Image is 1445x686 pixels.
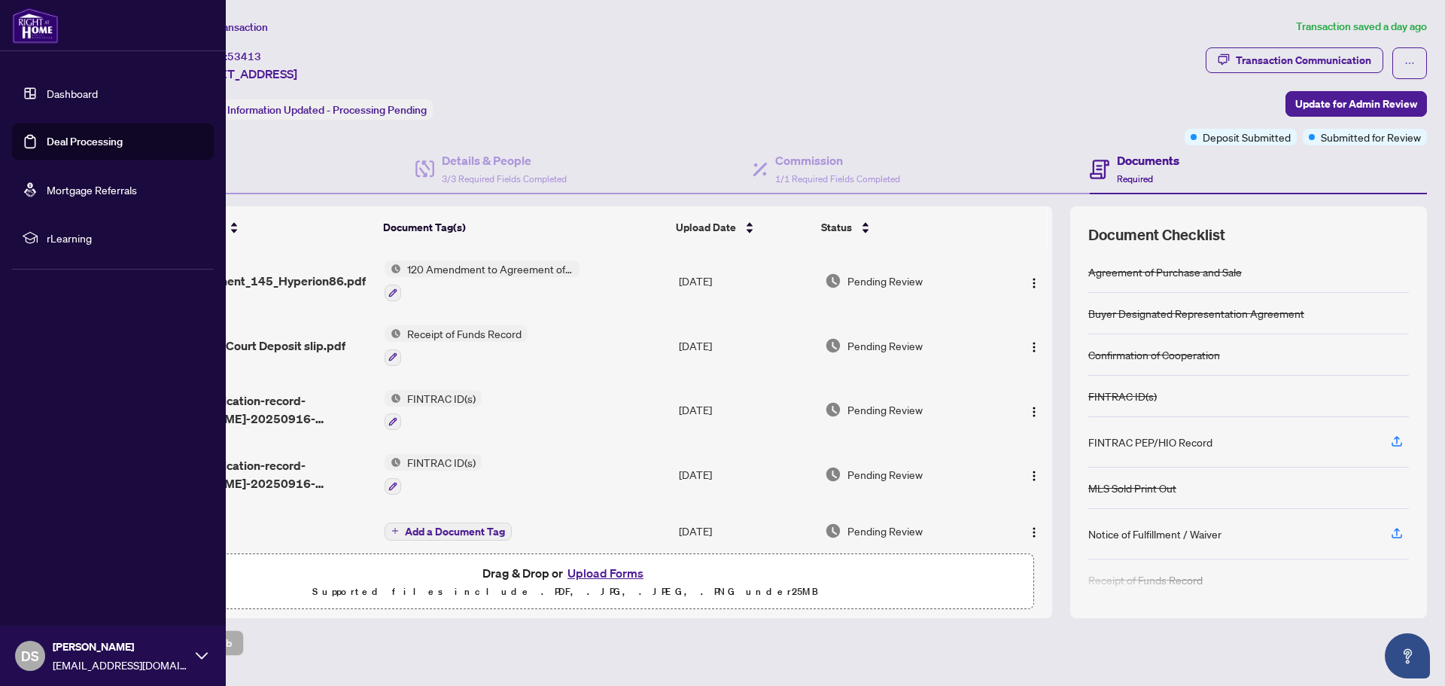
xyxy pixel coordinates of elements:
[482,563,648,583] span: Drag & Drop or
[673,507,819,555] td: [DATE]
[676,219,736,236] span: Upload Date
[1321,129,1421,145] span: Submitted for Review
[1022,398,1046,422] button: Logo
[442,173,567,184] span: 3/3 Required Fields Completed
[148,337,345,355] span: 145 Hyperion Court Deposit slip.pdf
[825,466,841,483] img: Document Status
[187,99,433,120] div: Status:
[53,657,188,673] span: [EMAIL_ADDRESS][DOMAIN_NAME]
[815,206,996,248] th: Status
[847,337,923,354] span: Pending Review
[673,378,819,443] td: [DATE]
[775,173,900,184] span: 1/1 Required Fields Completed
[1022,269,1046,293] button: Logo
[377,206,671,248] th: Document Tag(s)
[1022,462,1046,486] button: Logo
[47,87,98,100] a: Dashboard
[1088,264,1242,280] div: Agreement of Purchase and Sale
[1385,633,1430,678] button: Open asap
[1028,341,1040,353] img: Logo
[1088,388,1157,404] div: FINTRAC ID(s)
[1206,47,1383,73] button: Transaction Communication
[187,65,297,83] span: [STREET_ADDRESS]
[385,261,580,301] button: Status Icon120 Amendment to Agreement of Purchase and Sale
[385,390,482,431] button: Status IconFINTRAC ID(s)
[1088,224,1225,245] span: Document Checklist
[47,135,123,148] a: Deal Processing
[1028,526,1040,538] img: Logo
[97,554,1033,610] span: Drag & Drop orUpload FormsSupported files include .PDF, .JPG, .JPEG, .PNG under25MB
[1028,277,1040,289] img: Logo
[391,527,399,535] span: plus
[775,151,900,169] h4: Commission
[385,390,401,407] img: Status Icon
[385,454,401,471] img: Status Icon
[1088,305,1304,322] div: Buyer Designated Representation Agreement
[825,401,841,418] img: Document Status
[1088,480,1176,496] div: MLS Sold Print Out
[1203,129,1291,145] span: Deposit Submitted
[47,230,203,246] span: rLearning
[1117,151,1179,169] h4: Documents
[847,466,923,483] span: Pending Review
[1285,91,1427,117] button: Update for Admin Review
[106,583,1024,601] p: Supported files include .PDF, .JPG, .JPEG, .PNG under 25 MB
[1028,406,1040,418] img: Logo
[1404,58,1415,69] span: ellipsis
[47,183,137,197] a: Mortgage Referrals
[1296,18,1427,35] article: Transaction saved a day ago
[1295,92,1417,116] span: Update for Admin Review
[53,639,188,655] span: [PERSON_NAME]
[1028,470,1040,482] img: Logo
[1022,334,1046,358] button: Logo
[142,206,377,248] th: (13) File Name
[1088,526,1221,542] div: Notice of Fulfillment / Waiver
[825,523,841,539] img: Document Status
[148,392,372,428] span: fintrac-identification-record-[PERSON_NAME]-20250916-124426.pdf
[563,563,648,583] button: Upload Forms
[148,456,372,492] span: fintrac-identification-record-[PERSON_NAME]-20250916-121238.pdf
[847,273,923,289] span: Pending Review
[227,103,427,117] span: Information Updated - Processing Pending
[401,454,482,471] span: FINTRAC ID(s)
[847,401,923,418] span: Pending Review
[825,337,841,354] img: Document Status
[187,20,268,34] span: View Transaction
[385,261,401,277] img: Status Icon
[227,50,261,63] span: 53413
[21,645,39,666] span: DS
[385,454,482,495] button: Status IconFINTRAC ID(s)
[673,442,819,507] td: [DATE]
[825,273,841,289] img: Document Status
[673,248,819,313] td: [DATE]
[1088,572,1203,588] div: Receipt of Funds Record
[847,523,923,539] span: Pending Review
[1117,173,1153,184] span: Required
[1088,346,1220,363] div: Confirmation of Cooperation
[385,325,401,342] img: Status Icon
[401,325,528,342] span: Receipt of Funds Record
[385,521,512,541] button: Add a Document Tag
[385,523,512,541] button: Add a Document Tag
[405,526,505,537] span: Add a Document Tag
[442,151,567,169] h4: Details & People
[1088,434,1212,450] div: FINTRAC PEP/HIO Record
[1022,519,1046,543] button: Logo
[401,261,580,277] span: 120 Amendment to Agreement of Purchase and Sale
[385,325,528,366] button: Status IconReceipt of Funds Record
[148,272,366,290] span: 120_Amendment_145_Hyperion86.pdf
[401,390,482,407] span: FINTRAC ID(s)
[670,206,815,248] th: Upload Date
[673,313,819,378] td: [DATE]
[821,219,852,236] span: Status
[1236,48,1371,72] div: Transaction Communication
[12,8,59,44] img: logo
